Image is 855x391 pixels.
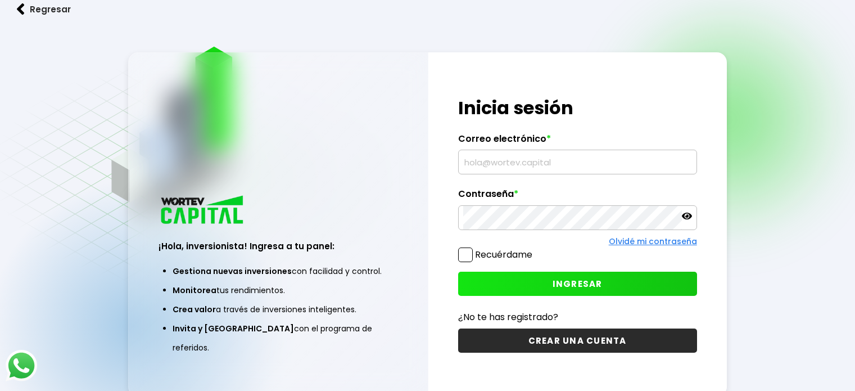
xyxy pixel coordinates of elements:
span: Crea valor [173,304,216,315]
span: Invita y [GEOGRAPHIC_DATA] [173,323,294,334]
li: con el programa de referidos. [173,319,383,357]
a: Olvidé mi contraseña [609,236,697,247]
label: Correo electrónico [458,133,697,150]
button: INGRESAR [458,272,697,296]
button: CREAR UNA CUENTA [458,329,697,353]
input: hola@wortev.capital [463,150,692,174]
h3: ¡Hola, inversionista! Ingresa a tu panel: [159,240,397,253]
li: tus rendimientos. [173,281,383,300]
li: a través de inversiones inteligentes. [173,300,383,319]
img: logos_whatsapp-icon.242b2217.svg [6,350,37,381]
span: Monitorea [173,285,216,296]
p: ¿No te has registrado? [458,310,697,324]
label: Recuérdame [475,248,532,261]
h1: Inicia sesión [458,95,697,122]
span: INGRESAR [553,278,603,290]
a: ¿No te has registrado?CREAR UNA CUENTA [458,310,697,353]
label: Contraseña [458,188,697,205]
span: Gestiona nuevas inversiones [173,266,292,277]
img: logo_wortev_capital [159,194,247,227]
img: flecha izquierda [17,3,25,15]
li: con facilidad y control. [173,262,383,281]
